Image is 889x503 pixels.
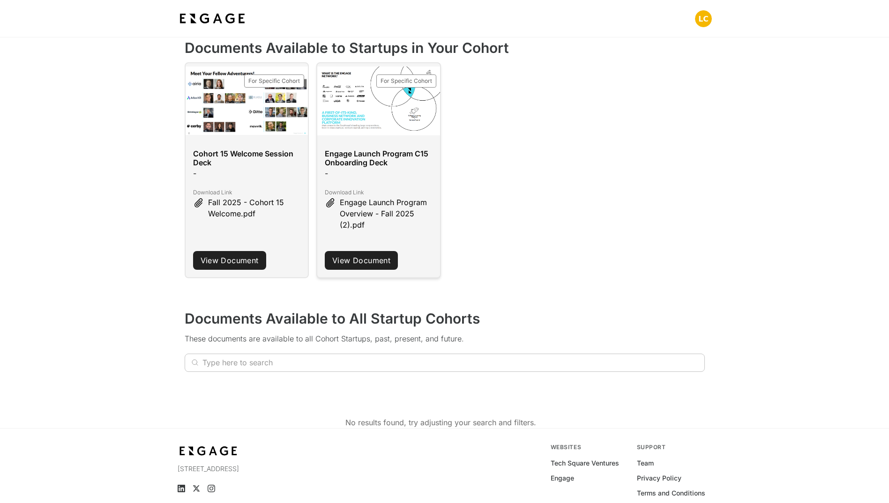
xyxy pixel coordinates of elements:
a: Terms and Conditions [637,488,705,498]
a: Team [637,459,654,468]
a: Privacy Policy [637,473,681,483]
a: Engage [551,473,574,483]
h2: Documents Available to All Startup Cohorts [185,308,705,333]
span: Engage Launch Program Overview - Fall 2025 (2).pdf [340,197,433,230]
a: View Document [193,251,266,270]
span: Fall 2025 - Cohort 15 Welcome.pdf [208,197,301,219]
p: Download Link [193,185,301,197]
a: Instagram [208,485,215,492]
img: bdf1fb74-1727-4ba0-a5bd-bc74ae9fc70b.jpeg [178,10,247,27]
p: - [193,168,196,185]
h3: Cohort 15 Welcome Session Deck [193,149,301,167]
h2: Documents Available to Startups in Your Cohort [185,37,705,62]
span: For Specific Cohort [248,77,300,84]
div: Type here to search [185,354,705,372]
div: Websites [551,444,626,451]
button: Open profile menu [695,10,712,27]
a: LinkedIn [178,485,185,492]
input: Type here to search [202,354,677,372]
img: Profile picture of Lon Cunninghis [695,10,712,27]
img: bdf1fb74-1727-4ba0-a5bd-bc74ae9fc70b.jpeg [178,444,239,459]
ul: Social media [178,485,340,492]
p: Download Link [325,185,433,197]
p: - [325,168,328,185]
h3: Engage Launch Program C15 Onboarding Deck [325,149,433,167]
div: Support [637,444,712,451]
a: X (Twitter) [193,485,200,492]
div: No results found, try adjusting your search and filters. [177,372,705,428]
a: Tech Square Ventures [551,459,619,468]
a: View Document [325,251,398,270]
p: [STREET_ADDRESS] [178,464,340,473]
span: For Specific Cohort [381,77,432,84]
p: These documents are available to all Cohort Startups, past, present, and future. [185,333,705,346]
